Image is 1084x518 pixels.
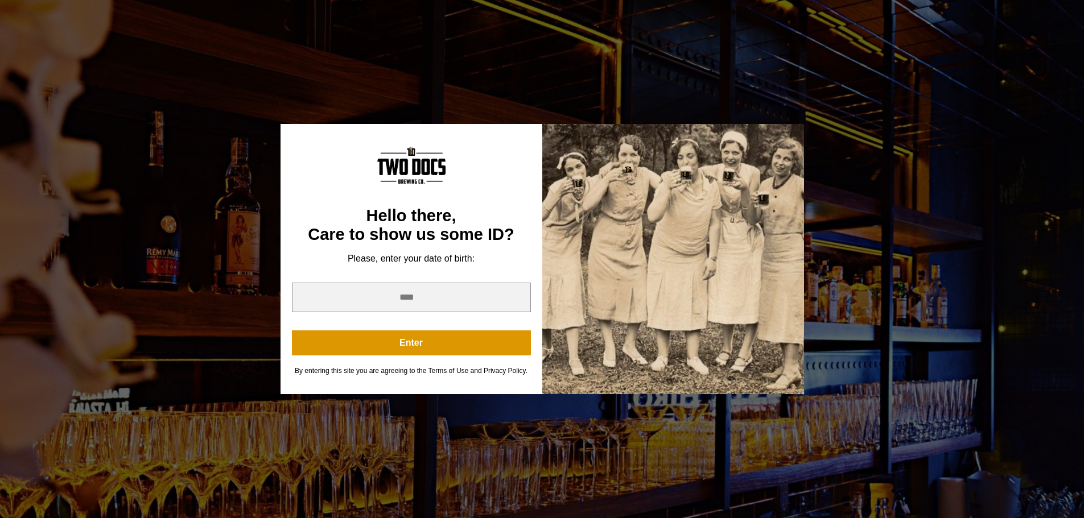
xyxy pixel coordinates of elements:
[377,147,446,184] img: Content Logo
[292,253,531,264] div: Please, enter your date of birth:
[292,330,531,355] button: Enter
[292,283,531,312] input: year
[292,367,531,375] div: By entering this site you are agreeing to the Terms of Use and Privacy Policy.
[292,206,531,245] div: Hello there, Care to show us some ID?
